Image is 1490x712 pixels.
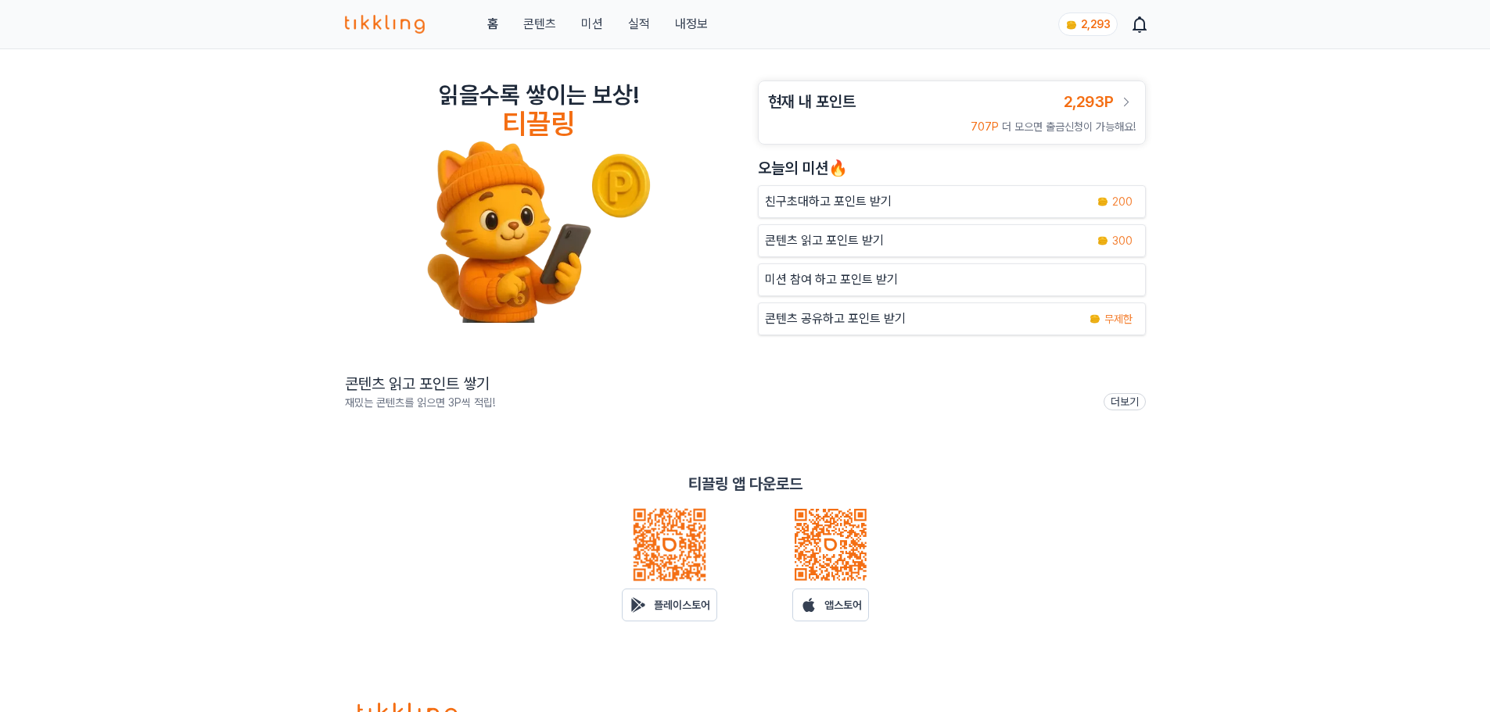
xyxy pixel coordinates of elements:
[581,15,603,34] button: 미션
[1112,233,1133,249] span: 300
[971,120,999,133] span: 707P
[1058,13,1115,36] a: coin 2,293
[523,15,556,34] a: 콘텐츠
[675,15,708,34] a: 내정보
[793,507,868,582] img: qrcode_ios
[758,302,1146,335] a: 콘텐츠 공유하고 포인트 받기 coin 무제한
[792,589,869,621] a: 앱스토어
[1064,91,1136,113] a: 2,293P
[1089,313,1101,325] img: coin
[345,15,425,34] img: 티끌링
[765,192,892,211] p: 친구초대하고 포인트 받기
[765,270,898,289] p: 미션 참여 하고 포인트 받기
[1104,311,1133,327] span: 무제한
[758,224,1146,257] a: 콘텐츠 읽고 포인트 받기 coin 300
[758,263,1146,296] button: 미션 참여 하고 포인트 받기
[1065,19,1078,31] img: coin
[768,91,856,113] h3: 현재 내 포인트
[345,395,495,410] p: 재밌는 콘텐츠를 읽으면 3P씩 적립!
[622,589,717,621] a: 플레이스토어
[1064,92,1114,111] span: 2,293P
[824,597,862,613] p: 앱스토어
[439,81,639,109] h2: 읽을수록 쌓이는 보상!
[1104,393,1146,410] a: 더보기
[1081,18,1111,30] span: 2,293
[758,157,1146,179] h2: 오늘의 미션🔥
[1112,194,1133,209] span: 200
[654,597,710,613] p: 플레이스토어
[426,140,652,323] img: tikkling_character
[1097,195,1109,208] img: coin
[765,309,906,328] p: 콘텐츠 공유하고 포인트 받기
[345,373,495,395] h2: 콘텐츠 읽고 포인트 쌓기
[487,15,498,34] a: 홈
[765,231,884,250] p: 콘텐츠 읽고 포인트 받기
[1097,234,1109,247] img: coin
[688,473,802,495] p: 티끌링 앱 다운로드
[758,185,1146,218] button: 친구초대하고 포인트 받기 coin 200
[632,507,707,582] img: qrcode_android
[1002,120,1136,133] span: 더 모으면 출금신청이 가능해요!
[502,109,575,140] h4: 티끌링
[628,15,650,34] a: 실적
